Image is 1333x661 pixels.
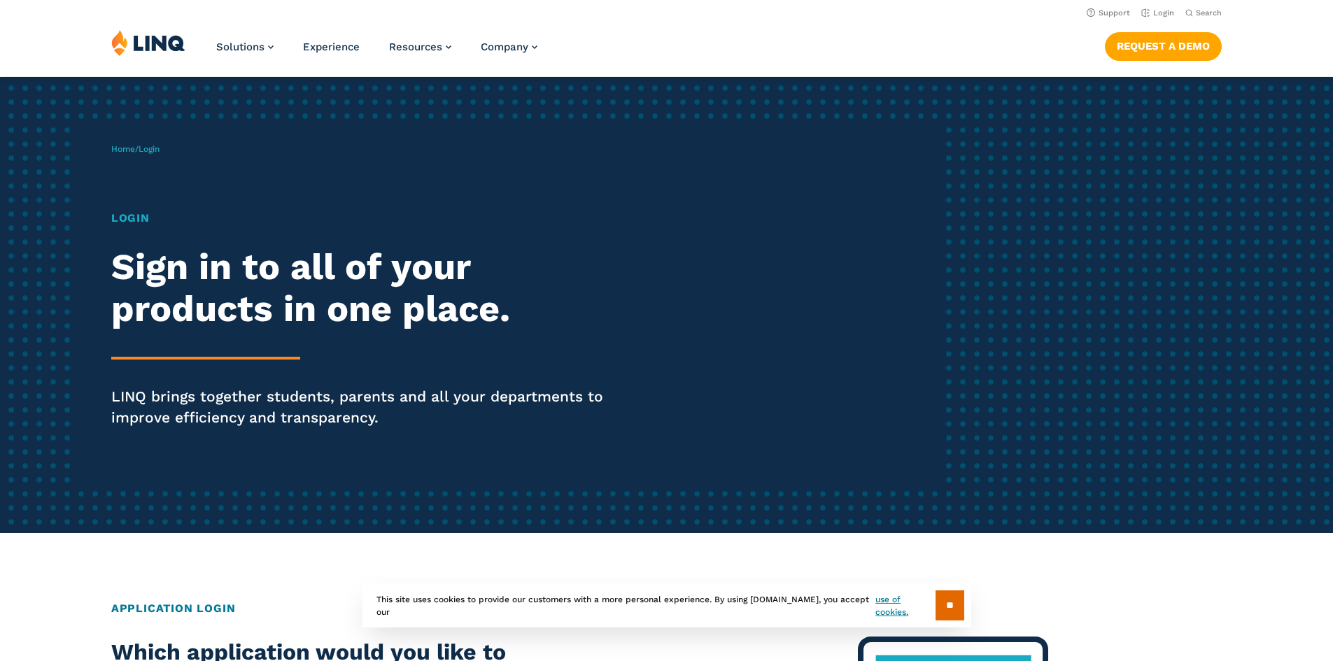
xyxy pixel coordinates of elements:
h2: Application Login [111,600,1222,617]
a: Experience [303,41,360,53]
a: use of cookies. [875,593,935,618]
h1: Login [111,210,625,227]
img: LINQ | K‑12 Software [111,29,185,56]
span: / [111,144,160,154]
a: Login [1141,8,1174,17]
span: Solutions [216,41,265,53]
h2: Sign in to all of your products in one place. [111,246,625,330]
span: Resources [389,41,442,53]
p: LINQ brings together students, parents and all your departments to improve efficiency and transpa... [111,386,625,428]
div: This site uses cookies to provide our customers with a more personal experience. By using [DOMAIN... [362,583,971,627]
span: Company [481,41,528,53]
a: Request a Demo [1105,32,1222,60]
span: Search [1196,8,1222,17]
nav: Button Navigation [1105,29,1222,60]
a: Company [481,41,537,53]
a: Resources [389,41,451,53]
nav: Primary Navigation [216,29,537,76]
span: Login [139,144,160,154]
a: Solutions [216,41,274,53]
a: Home [111,144,135,154]
a: Support [1087,8,1130,17]
button: Open Search Bar [1185,8,1222,18]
